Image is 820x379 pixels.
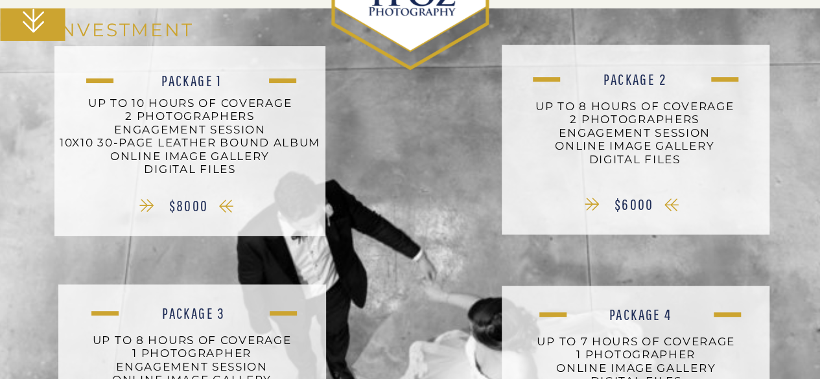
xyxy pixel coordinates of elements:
h2: Package 1 [84,73,301,88]
h1: INVESTMENT [54,19,230,43]
h2: PackAgE 4 [532,306,749,322]
nav: $6000 [595,196,674,224]
p: UP TO 10 HOURS OF COVERAGE 2 PHOTOGRAPHERS ENGAGEMENT SESSION 10X10 30-PAGE LEATHER BOUND ALBUM O... [58,97,323,193]
h2: Package 2 [527,71,744,87]
nav: $8000 [150,198,228,225]
h2: Package 3 [86,305,303,321]
p: up to 8 hours of coverage 2 photographers engagement session online image gallery digital files [504,100,766,183]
